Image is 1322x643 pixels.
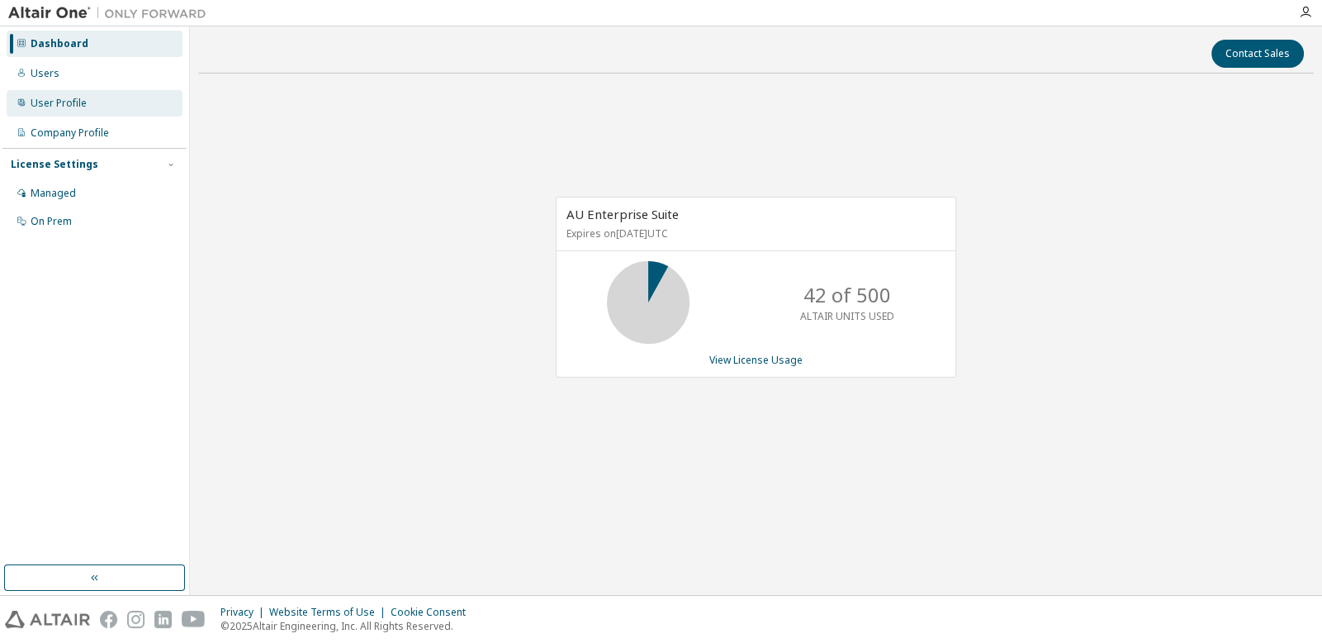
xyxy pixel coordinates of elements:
div: Website Terms of Use [269,606,391,619]
div: Users [31,67,59,80]
img: Altair One [8,5,215,21]
p: 42 of 500 [803,281,891,309]
img: instagram.svg [127,611,145,628]
img: altair_logo.svg [5,611,90,628]
div: Cookie Consent [391,606,476,619]
span: AU Enterprise Suite [566,206,679,222]
p: © 2025 Altair Engineering, Inc. All Rights Reserved. [220,619,476,633]
img: facebook.svg [100,611,117,628]
div: Company Profile [31,126,109,140]
div: Managed [31,187,76,200]
div: On Prem [31,215,72,228]
a: View License Usage [709,353,803,367]
p: ALTAIR UNITS USED [800,309,894,323]
div: License Settings [11,158,98,171]
div: User Profile [31,97,87,110]
img: youtube.svg [182,611,206,628]
div: Dashboard [31,37,88,50]
button: Contact Sales [1211,40,1304,68]
img: linkedin.svg [154,611,172,628]
p: Expires on [DATE] UTC [566,226,941,241]
div: Privacy [220,606,269,619]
